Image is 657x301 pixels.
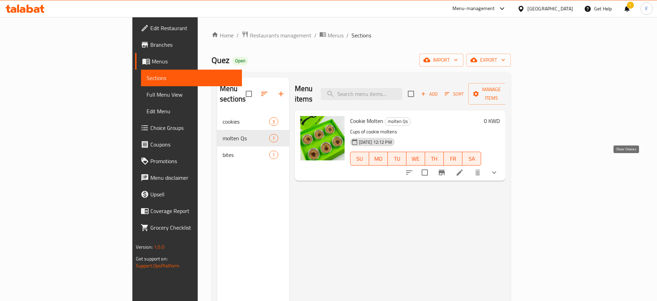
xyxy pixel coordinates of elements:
[154,242,165,251] span: 1.0.0
[428,154,441,164] span: TH
[150,223,236,232] span: Grocery Checklist
[353,154,366,164] span: SU
[150,190,236,198] span: Upsell
[484,116,500,126] h6: 0 KWD
[388,152,406,166] button: TU
[150,41,236,49] span: Branches
[452,5,495,13] div: Menu-management
[135,20,242,36] a: Edit Restaurant
[527,5,573,12] div: [GEOGRAPHIC_DATA]
[269,134,278,142] div: items
[256,86,273,102] span: Sort sections
[150,140,236,149] span: Coupons
[391,154,404,164] span: TU
[147,90,236,99] span: Full Menu View
[486,164,503,181] button: show more
[141,103,242,119] a: Edit Menu
[269,151,278,159] div: items
[406,152,425,166] button: WE
[645,5,648,12] span: F
[419,54,463,67] button: import
[445,90,464,98] span: Sort
[150,157,236,165] span: Promotions
[468,83,515,105] button: Manage items
[242,87,256,101] span: Select all sections
[319,31,344,40] a: Menus
[351,31,371,39] span: Sections
[135,186,242,203] a: Upsell
[150,174,236,182] span: Menu disclaimer
[136,254,168,263] span: Get support on:
[136,242,153,251] span: Version:
[447,154,460,164] span: FR
[270,152,278,158] span: 1
[409,154,422,164] span: WE
[135,119,242,136] a: Choice Groups
[223,151,269,159] span: bites
[150,24,236,32] span: Edit Restaurant
[404,87,418,101] span: Select section
[474,85,509,103] span: Manage items
[152,57,236,65] span: Menus
[135,153,242,169] a: Promotions
[350,116,383,126] span: Cookie Molten
[372,154,385,164] span: MO
[385,117,411,125] span: molten Qs
[135,203,242,219] a: Coverage Report
[444,152,462,166] button: FR
[135,136,242,153] a: Coupons
[273,86,289,102] button: Add section
[136,261,180,270] a: Support.OpsPlatform
[465,154,478,164] span: SA
[385,117,411,126] div: molten Qs
[420,90,439,98] span: Add
[350,152,369,166] button: SU
[314,31,317,39] li: /
[135,169,242,186] a: Menu disclaimer
[443,89,466,99] button: Sort
[135,36,242,53] a: Branches
[418,89,440,99] span: Add item
[135,53,242,70] a: Menus
[250,31,311,39] span: Restaurants management
[150,207,236,215] span: Coverage Report
[135,219,242,236] a: Grocery Checklist
[425,56,458,64] span: import
[147,107,236,115] span: Edit Menu
[223,117,269,126] span: cookies
[223,134,269,142] span: molten Qs
[242,31,311,40] a: Restaurants management
[217,110,289,166] nav: Menu sections
[456,168,464,177] a: Edit menu item
[401,164,417,181] button: sort-choices
[269,117,278,126] div: items
[369,152,388,166] button: MO
[425,152,444,166] button: TH
[472,56,505,64] span: export
[295,83,313,104] h2: Menu items
[270,118,278,125] span: 3
[217,147,289,163] div: bites1
[356,139,395,145] span: [DATE] 12:12 PM
[270,135,278,142] span: 1
[321,88,402,100] input: search
[212,31,511,40] nav: breadcrumb
[141,86,242,103] a: Full Menu View
[217,113,289,130] div: cookies3
[350,127,481,136] p: Cups of cookie moltens
[300,116,345,160] img: Cookie Molten
[462,152,481,166] button: SA
[150,124,236,132] span: Choice Groups
[469,164,486,181] button: delete
[346,31,349,39] li: /
[147,74,236,82] span: Sections
[417,165,432,180] span: Select to update
[141,70,242,86] a: Sections
[466,54,511,67] button: export
[418,89,440,99] button: Add
[217,130,289,147] div: molten Qs1
[328,31,344,39] span: Menus
[433,164,450,181] button: Branch-specific-item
